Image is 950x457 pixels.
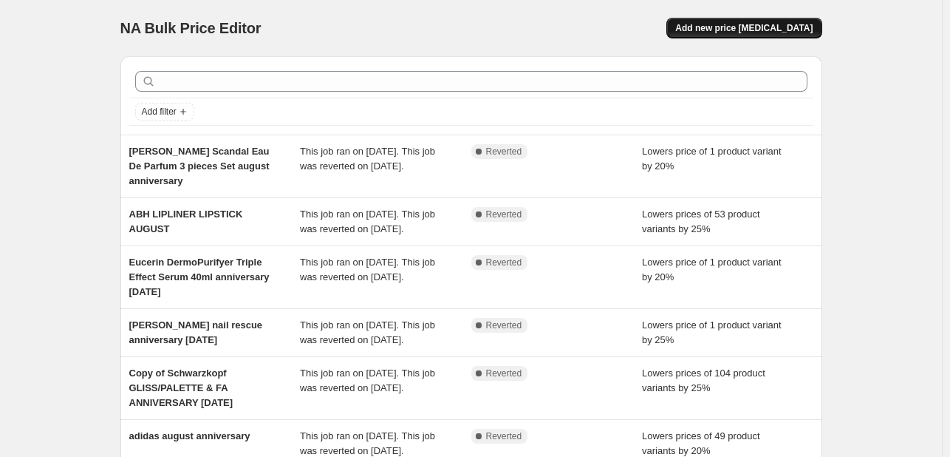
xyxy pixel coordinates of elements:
span: Add filter [142,106,177,118]
span: NA Bulk Price Editor [120,20,262,36]
button: Add new price [MEDICAL_DATA] [666,18,821,38]
span: Eucerin DermoPurifyer Triple Effect Serum 40ml anniversary [DATE] [129,257,270,297]
span: Lowers price of 1 product variant by 20% [642,146,782,172]
span: This job ran on [DATE]. This job was reverted on [DATE]. [300,209,435,234]
span: Reverted [486,319,522,331]
span: This job ran on [DATE]. This job was reverted on [DATE]. [300,319,435,345]
span: [PERSON_NAME] Scandal Eau De Parfum 3 pieces Set august anniversary [129,146,270,186]
span: Reverted [486,368,522,379]
span: Add new price [MEDICAL_DATA] [675,22,813,34]
span: This job ran on [DATE]. This job was reverted on [DATE]. [300,430,435,456]
span: Lowers prices of 49 product variants by 20% [642,430,760,456]
span: Reverted [486,146,522,158]
span: ABH LIPLINER LIPSTICK AUGUST [129,209,243,234]
span: This job ran on [DATE]. This job was reverted on [DATE]. [300,257,435,282]
span: This job ran on [DATE]. This job was reverted on [DATE]. [300,146,435,172]
span: Reverted [486,209,522,220]
span: adidas august anniversary [129,430,250,441]
span: Lowers price of 1 product variant by 20% [642,257,782,282]
span: Lowers prices of 104 product variants by 25% [642,368,765,393]
span: Reverted [486,430,522,442]
button: Add filter [135,103,194,121]
span: Reverted [486,257,522,268]
span: [PERSON_NAME] nail rescue anniversary [DATE] [129,319,263,345]
span: This job ran on [DATE]. This job was reverted on [DATE]. [300,368,435,393]
span: Lowers price of 1 product variant by 25% [642,319,782,345]
span: Lowers prices of 53 product variants by 25% [642,209,760,234]
span: Copy of Schwarzkopf GLISS/PALETTE & FA ANNIVERSARY [DATE] [129,368,233,408]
